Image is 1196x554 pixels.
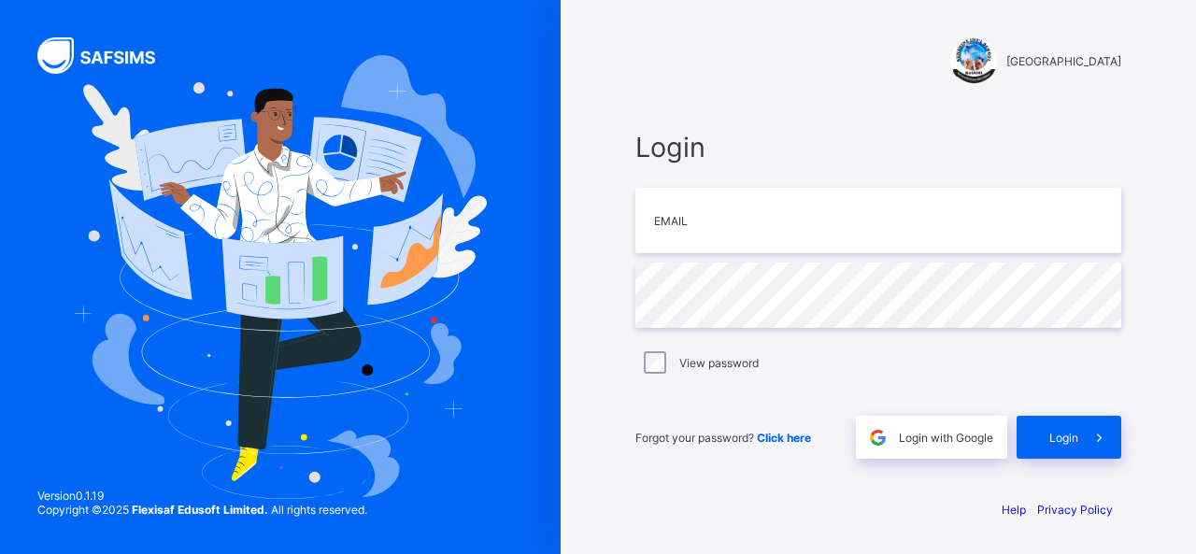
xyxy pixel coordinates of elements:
img: SAFSIMS Logo [37,37,178,74]
label: View password [679,356,759,370]
span: Login [1049,431,1078,445]
img: google.396cfc9801f0270233282035f929180a.svg [867,427,889,448]
span: Login with Google [899,431,993,445]
span: [GEOGRAPHIC_DATA] [1006,54,1121,68]
span: Login [635,131,1121,163]
a: Help [1002,503,1026,517]
span: Forgot your password? [635,431,811,445]
a: Click here [757,431,811,445]
img: Hero Image [74,55,486,498]
a: Privacy Policy [1037,503,1113,517]
span: Version 0.1.19 [37,489,367,503]
strong: Flexisaf Edusoft Limited. [132,503,268,517]
span: Copyright © 2025 All rights reserved. [37,503,367,517]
